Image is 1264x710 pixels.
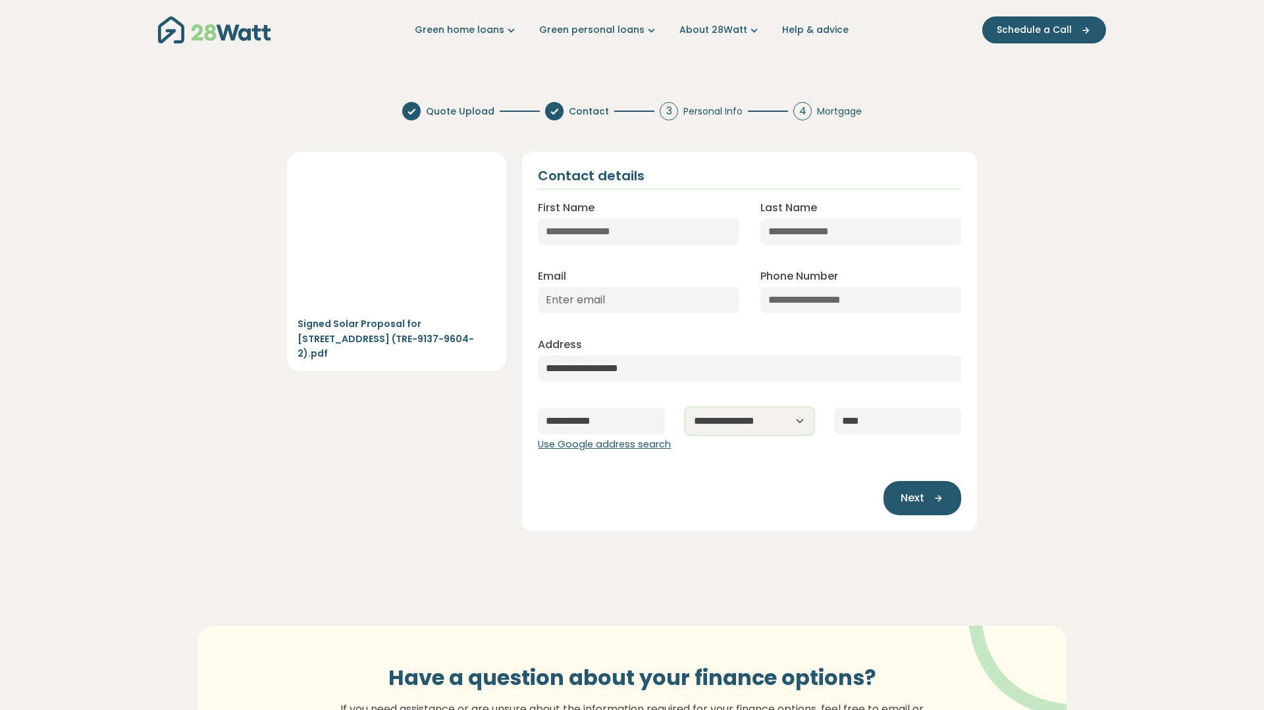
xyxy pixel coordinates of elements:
[679,23,761,37] a: About 28Watt
[538,268,566,284] label: Email
[332,665,932,690] h3: Have a question about your finance options?
[158,13,1106,47] nav: Main navigation
[415,23,518,37] a: Green home loans
[538,337,582,353] label: Address
[298,163,496,311] iframe: Uploaded Quote Preview
[660,102,678,120] div: 3
[569,105,609,118] span: Contact
[538,168,645,184] h2: Contact details
[298,317,496,361] p: Signed Solar Proposal for [STREET_ADDRESS] (TRE-9137-9604-2).pdf
[883,481,961,515] button: Next
[760,268,838,284] label: Phone Number
[901,490,924,506] span: Next
[683,105,743,118] span: Personal Info
[793,102,812,120] div: 4
[538,287,739,313] input: Enter email
[760,200,817,216] label: Last Name
[539,23,658,37] a: Green personal loans
[782,23,849,37] a: Help & advice
[817,105,862,118] span: Mortgage
[982,16,1106,43] button: Schedule a Call
[997,23,1072,37] span: Schedule a Call
[538,438,671,452] button: Use Google address search
[426,105,494,118] span: Quote Upload
[158,16,271,43] img: 28Watt
[538,200,594,216] label: First Name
